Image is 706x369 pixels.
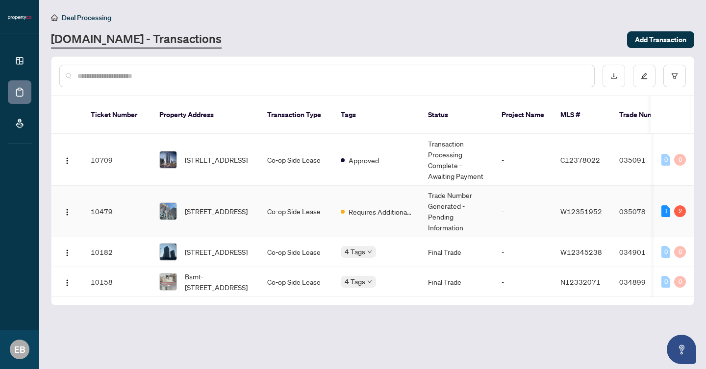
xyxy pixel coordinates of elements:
span: EB [14,343,25,356]
button: filter [663,65,686,87]
div: 0 [661,246,670,258]
td: 035091 [611,134,680,186]
span: C12378022 [560,155,600,164]
span: filter [671,73,678,79]
span: W12345238 [560,247,602,256]
img: Logo [63,208,71,216]
td: 10158 [83,267,151,297]
span: down [367,249,372,254]
span: Requires Additional Docs [349,206,412,217]
img: thumbnail-img [160,273,176,290]
th: Status [420,96,494,134]
span: Add Transaction [635,32,686,48]
td: Co-op Side Lease [259,134,333,186]
td: 10709 [83,134,151,186]
span: [STREET_ADDRESS] [185,206,248,217]
span: Bsmt-[STREET_ADDRESS] [185,271,252,293]
td: Co-op Side Lease [259,267,333,297]
td: 034899 [611,267,680,297]
div: 0 [674,246,686,258]
img: thumbnail-img [160,151,176,168]
td: 035078 [611,186,680,237]
td: 10479 [83,186,151,237]
div: 0 [661,154,670,166]
img: thumbnail-img [160,203,176,220]
div: 0 [674,154,686,166]
th: Project Name [494,96,553,134]
span: [STREET_ADDRESS] [185,246,248,257]
td: - [494,237,553,267]
button: Open asap [667,335,696,364]
th: Trade Number [611,96,680,134]
td: Trade Number Generated - Pending Information [420,186,494,237]
button: Logo [59,152,75,168]
td: - [494,134,553,186]
span: edit [641,73,648,79]
td: Final Trade [420,237,494,267]
button: Logo [59,274,75,290]
img: Logo [63,249,71,257]
span: download [610,73,617,79]
span: 4 Tags [345,276,365,287]
button: Add Transaction [627,31,694,48]
th: MLS # [553,96,611,134]
img: Logo [63,157,71,165]
td: 034901 [611,237,680,267]
td: Co-op Side Lease [259,186,333,237]
span: N12332071 [560,277,601,286]
button: Logo [59,203,75,219]
img: thumbnail-img [160,244,176,260]
th: Tags [333,96,420,134]
td: Co-op Side Lease [259,237,333,267]
td: 10182 [83,237,151,267]
td: Final Trade [420,267,494,297]
button: edit [633,65,656,87]
button: download [603,65,625,87]
a: [DOMAIN_NAME] - Transactions [51,31,222,49]
th: Transaction Type [259,96,333,134]
div: 2 [674,205,686,217]
td: Transaction Processing Complete - Awaiting Payment [420,134,494,186]
td: - [494,267,553,297]
div: 0 [661,276,670,288]
span: Deal Processing [62,13,111,22]
td: - [494,186,553,237]
span: home [51,14,58,21]
span: W12351952 [560,207,602,216]
span: 4 Tags [345,246,365,257]
span: Approved [349,155,379,166]
img: logo [8,15,31,21]
div: 1 [661,205,670,217]
div: 0 [674,276,686,288]
span: [STREET_ADDRESS] [185,154,248,165]
th: Property Address [151,96,259,134]
th: Ticket Number [83,96,151,134]
button: Logo [59,244,75,260]
img: Logo [63,279,71,287]
span: down [367,279,372,284]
